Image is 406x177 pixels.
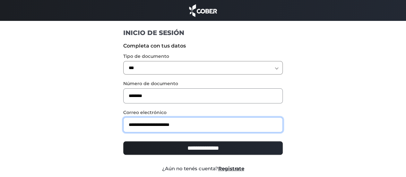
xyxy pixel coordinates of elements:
img: cober_marca.png [187,3,219,18]
h1: INICIO DE SESIÓN [123,29,283,37]
label: Número de documento [123,80,283,87]
label: Completa con tus datos [123,42,283,50]
a: Registrate [218,165,244,172]
label: Tipo de documento [123,53,283,60]
div: ¿Aún no tenés cuenta? [118,165,288,173]
label: Correo electrónico [123,109,283,116]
